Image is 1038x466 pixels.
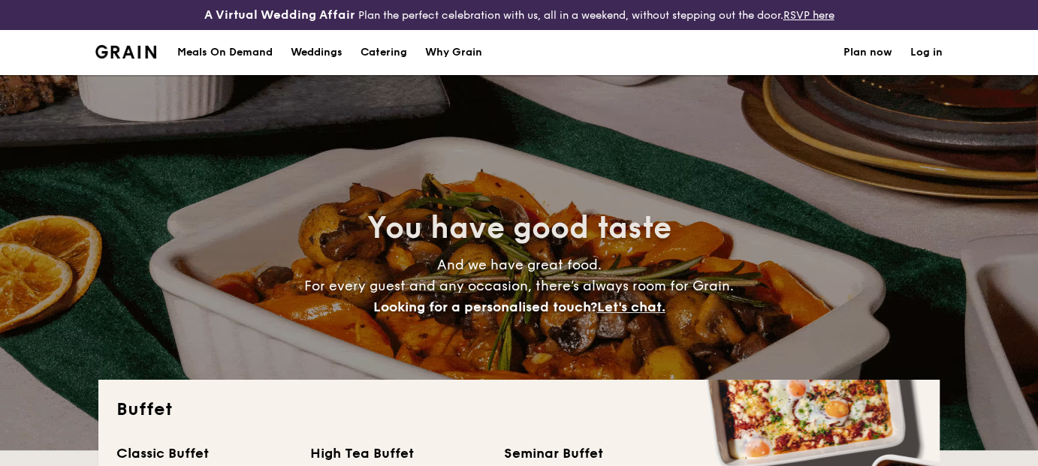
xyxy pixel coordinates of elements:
div: Why Grain [425,30,482,75]
span: And we have great food. For every guest and any occasion, there’s always room for Grain. [304,257,734,315]
h2: Buffet [116,398,922,422]
span: Looking for a personalised touch? [373,299,597,315]
div: Plan the perfect celebration with us, all in a weekend, without stepping out the door. [173,6,864,24]
a: Logotype [95,45,156,59]
a: Meals On Demand [168,30,282,75]
a: RSVP here [783,9,834,22]
div: Seminar Buffet [504,443,680,464]
a: Why Grain [416,30,491,75]
div: Weddings [291,30,342,75]
div: High Tea Buffet [310,443,486,464]
a: Weddings [282,30,352,75]
div: Classic Buffet [116,443,292,464]
span: Let's chat. [597,299,665,315]
span: You have good taste [367,210,671,246]
img: Grain [95,45,156,59]
a: Plan now [843,30,892,75]
div: Meals On Demand [177,30,273,75]
h1: Catering [361,30,407,75]
a: Log in [910,30,943,75]
h4: A Virtual Wedding Affair [204,6,355,24]
a: Catering [352,30,416,75]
